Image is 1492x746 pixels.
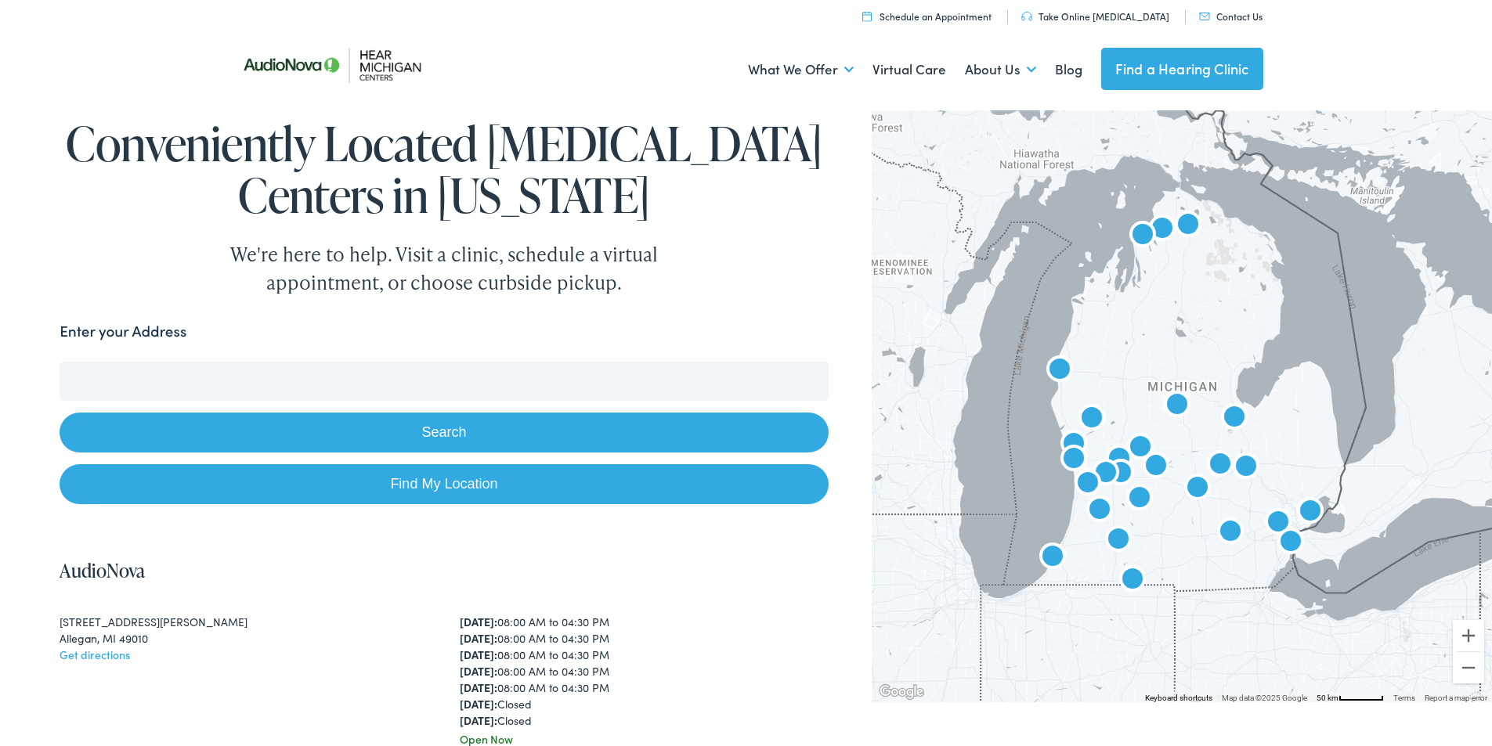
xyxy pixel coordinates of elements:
[1227,449,1265,487] div: AudioNova
[60,464,828,504] a: Find My Location
[60,117,828,221] h1: Conveniently Located [MEDICAL_DATA] Centers in [US_STATE]
[1081,492,1118,530] div: AudioNova
[460,679,497,695] strong: [DATE]:
[1021,9,1169,23] a: Take Online [MEDICAL_DATA]
[60,614,428,630] div: [STREET_ADDRESS][PERSON_NAME]
[876,682,927,702] a: Open this area in Google Maps (opens a new window)
[1069,466,1107,503] div: AudioNova
[60,557,145,583] a: AudioNova
[1055,427,1093,464] div: AudioNova
[1034,539,1071,577] div: AudioNova
[1179,470,1216,508] div: Hear Michigan Centers by AudioNova
[1137,449,1175,486] div: AudioNova
[460,663,497,679] strong: [DATE]:
[1425,694,1487,702] a: Report a map error
[460,647,497,662] strong: [DATE]:
[460,630,497,646] strong: [DATE]:
[60,413,828,452] button: Search
[1145,693,1212,704] button: Keyboard shortcuts
[1121,481,1158,518] div: AudioNova
[1259,505,1297,542] div: AudioNova
[1199,13,1210,20] img: utility icon
[460,712,497,728] strong: [DATE]:
[60,630,428,647] div: Allegan, MI 49010
[1114,562,1151,600] div: AudioNova
[1100,522,1137,560] div: AudioNova
[965,41,1036,99] a: About Us
[1453,652,1484,683] button: Zoom out
[1222,694,1307,702] span: Map data ©2025 Google
[460,696,497,712] strong: [DATE]:
[60,362,828,401] input: Enter your address or zip code
[1087,456,1125,493] div: AudioNova
[1158,387,1196,425] div: AudioNova
[1041,352,1078,390] div: AudioNova
[193,240,695,297] div: We're here to help. Visit a clinic, schedule a virtual appointment, or choose curbside pickup.
[1201,447,1239,485] div: Hear Michigan Centers by AudioNova
[460,614,829,729] div: 08:00 AM to 04:30 PM 08:00 AM to 04:30 PM 08:00 AM to 04:30 PM 08:00 AM to 04:30 PM 08:00 AM to 0...
[862,9,992,23] a: Schedule an Appointment
[862,11,872,21] img: utility icon
[1055,441,1093,479] div: AudioNova
[1312,691,1389,702] button: Map Scale: 50 km per 54 pixels
[1100,441,1138,479] div: AudioNova
[748,41,854,99] a: What We Offer
[1292,494,1329,532] div: AudioNova
[1143,211,1181,249] div: Hear Michigan Centers by AudioNova
[1453,620,1484,651] button: Zoom in
[1169,207,1207,245] div: AudioNova
[1216,400,1253,438] div: AudioNova
[1317,694,1338,702] span: 50 km
[1272,524,1310,562] div: AudioNova
[60,320,186,343] label: Enter your Address
[1124,218,1161,255] div: AudioNova
[1212,514,1249,552] div: AudioNova
[60,647,130,662] a: Get directions
[1122,430,1159,467] div: AudioNova
[872,41,946,99] a: Virtual Care
[1055,41,1082,99] a: Blog
[876,682,927,702] img: Google
[1393,694,1415,702] a: Terms (opens in new tab)
[1199,9,1263,23] a: Contact Us
[1073,401,1111,438] div: AudioNova
[1102,456,1140,493] div: AudioNova
[460,614,497,629] strong: [DATE]:
[1101,48,1263,90] a: Find a Hearing Clinic
[1021,12,1032,21] img: utility icon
